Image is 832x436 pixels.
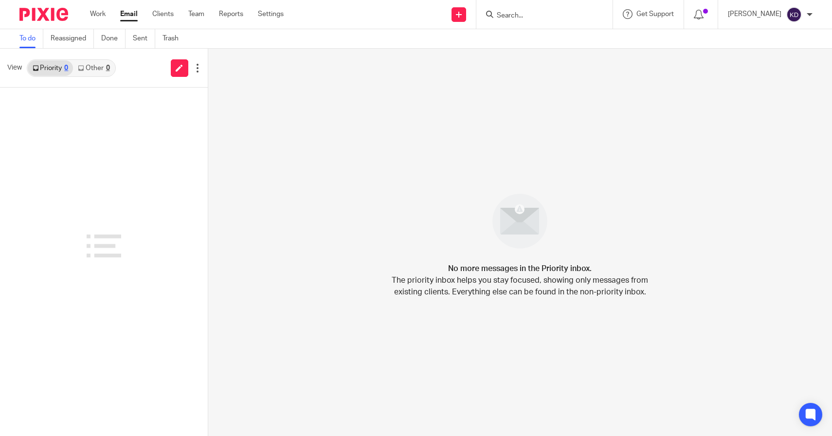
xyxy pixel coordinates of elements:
[391,274,649,298] p: The priority inbox helps you stay focused, showing only messages from existing clients. Everythin...
[188,9,204,19] a: Team
[101,29,126,48] a: Done
[786,7,802,22] img: svg%3E
[133,29,155,48] a: Sent
[19,8,68,21] img: Pixie
[64,65,68,72] div: 0
[636,11,674,18] span: Get Support
[28,60,73,76] a: Priority0
[90,9,106,19] a: Work
[163,29,186,48] a: Trash
[152,9,174,19] a: Clients
[7,63,22,73] span: View
[120,9,138,19] a: Email
[51,29,94,48] a: Reassigned
[448,263,592,274] h4: No more messages in the Priority inbox.
[73,60,114,76] a: Other0
[496,12,583,20] input: Search
[106,65,110,72] div: 0
[219,9,243,19] a: Reports
[19,29,43,48] a: To do
[728,9,781,19] p: [PERSON_NAME]
[486,187,554,255] img: image
[258,9,284,19] a: Settings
